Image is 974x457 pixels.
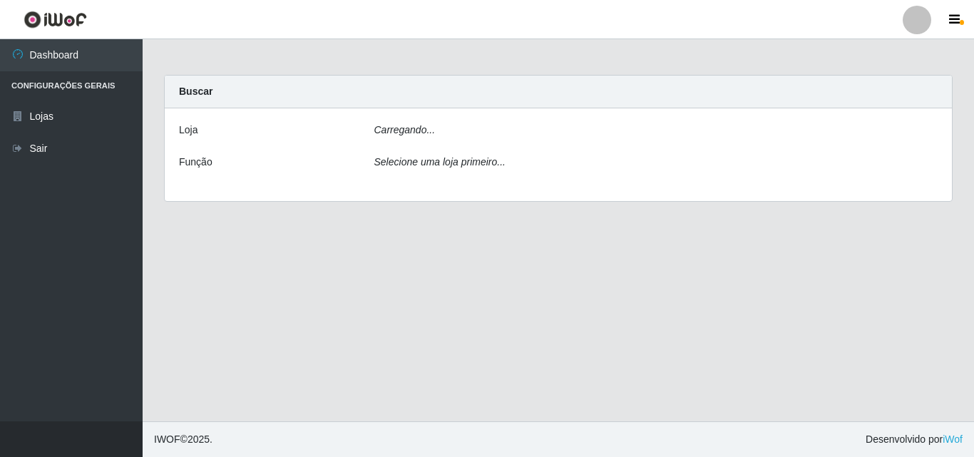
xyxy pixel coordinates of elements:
[154,432,212,447] span: © 2025 .
[179,86,212,97] strong: Buscar
[374,156,506,168] i: Selecione uma loja primeiro...
[866,432,963,447] span: Desenvolvido por
[943,433,963,445] a: iWof
[179,155,212,170] label: Função
[374,124,436,135] i: Carregando...
[154,433,180,445] span: IWOF
[24,11,87,29] img: CoreUI Logo
[179,123,198,138] label: Loja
